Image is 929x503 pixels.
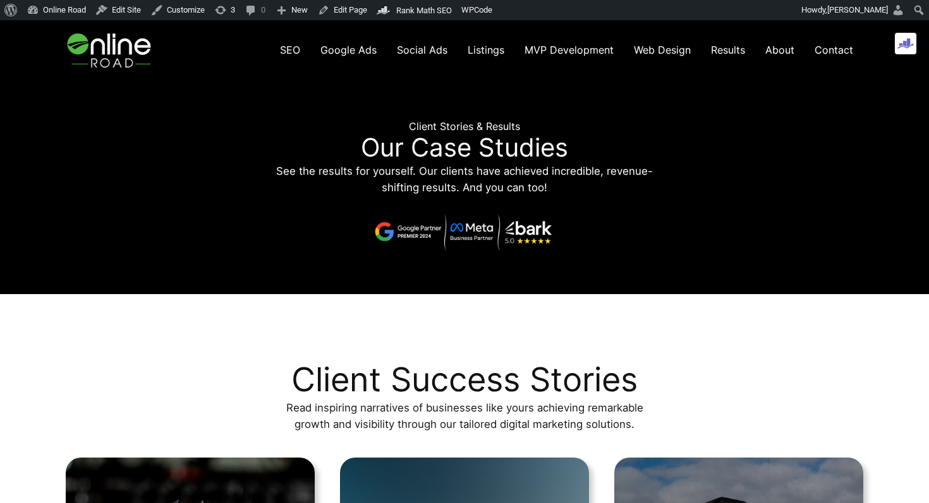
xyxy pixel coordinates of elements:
[291,360,638,399] h2: Client Success Stories
[805,37,863,63] a: Contact
[711,44,745,56] span: Results
[624,37,701,63] a: Web Design
[396,6,452,15] span: Rank Math SEO
[269,163,660,196] p: See the results for yourself. Our clients have achieved incredible, revenue-shifting results. And...
[458,37,514,63] a: Listings
[280,44,300,56] span: SEO
[815,44,853,56] span: Contact
[269,121,660,133] h6: Client Stories & Results
[269,399,660,432] p: Read inspiring narratives of businesses like yours achieving remarkable growth and visibility thr...
[755,37,805,63] a: About
[66,20,155,80] img: Online Road
[320,44,377,56] span: Google Ads
[634,44,691,56] span: Web Design
[525,44,614,56] span: MVP Development
[468,44,504,56] span: Listings
[827,5,888,15] span: [PERSON_NAME]
[765,44,794,56] span: About
[270,37,863,63] nav: Navigation
[270,37,310,63] a: SEO
[397,44,447,56] span: Social Ads
[310,37,387,63] a: Google Ads
[269,133,660,163] p: Our Case Studies
[387,37,458,63] a: Social Ads
[514,37,624,63] a: MVP Development
[701,37,755,63] a: Results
